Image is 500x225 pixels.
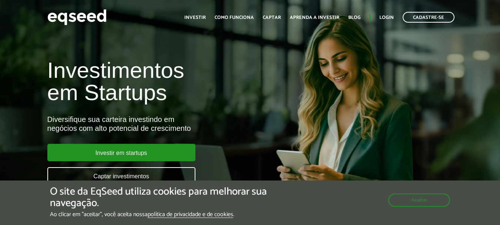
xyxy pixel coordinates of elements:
a: política de privacidade e de cookies [148,212,233,218]
a: Aprenda a investir [290,15,339,20]
img: EqSeed [47,7,107,27]
a: Blog [348,15,360,20]
a: Cadastre-se [403,12,454,23]
a: Como funciona [215,15,254,20]
button: Aceitar [388,193,450,207]
a: Investir [184,15,206,20]
a: Login [379,15,394,20]
h1: Investimentos em Startups [47,59,286,104]
a: Investir em startups [47,144,195,161]
h5: O site da EqSeed utiliza cookies para melhorar sua navegação. [50,186,290,209]
a: Captar [263,15,281,20]
a: Captar investimentos [47,167,195,185]
div: Diversifique sua carteira investindo em negócios com alto potencial de crescimento [47,115,286,133]
p: Ao clicar em "aceitar", você aceita nossa . [50,211,290,218]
